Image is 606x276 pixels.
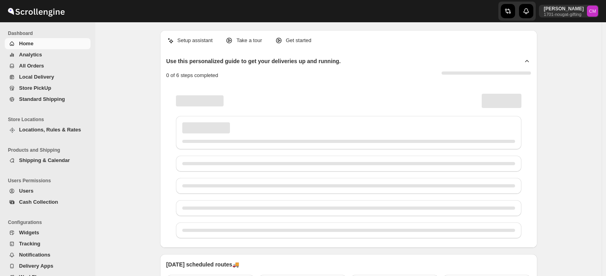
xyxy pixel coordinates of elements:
button: Shipping & Calendar [5,155,91,166]
button: Analytics [5,49,91,60]
span: Analytics [19,52,42,58]
span: Cash Collection [19,199,58,205]
p: [PERSON_NAME] [544,6,584,12]
p: [DATE] scheduled routes 🚚 [166,261,531,268]
span: Store Locations [8,116,91,123]
p: 1701-nougat-gifting [544,12,584,17]
button: Locations, Rules & Rates [5,124,91,135]
span: Locations, Rules & Rates [19,127,81,133]
span: Home [19,41,33,46]
button: Notifications [5,249,91,261]
span: Delivery Apps [19,263,53,269]
p: Take a tour [236,37,262,44]
span: Users Permissions [8,178,91,184]
span: Notifications [19,252,50,258]
span: Shipping & Calendar [19,157,70,163]
span: Standard Shipping [19,96,65,102]
span: Products and Shipping [8,147,91,153]
p: Setup assistant [178,37,213,44]
span: Cleo Moyo [587,6,598,17]
span: Configurations [8,219,91,226]
h2: Use this personalized guide to get your deliveries up and running. [166,57,341,65]
span: Tracking [19,241,40,247]
img: ScrollEngine [6,1,66,21]
button: User menu [539,5,599,17]
span: Local Delivery [19,74,54,80]
p: 0 of 6 steps completed [166,71,218,79]
button: All Orders [5,60,91,71]
button: Users [5,185,91,197]
span: Users [19,188,33,194]
button: Tracking [5,238,91,249]
button: Home [5,38,91,49]
button: Cash Collection [5,197,91,208]
button: Delivery Apps [5,261,91,272]
p: Get started [286,37,311,44]
text: CM [589,9,596,14]
span: Dashboard [8,30,91,37]
div: Page loading [166,86,531,241]
span: Store PickUp [19,85,51,91]
span: All Orders [19,63,44,69]
button: Widgets [5,227,91,238]
span: Widgets [19,230,39,235]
